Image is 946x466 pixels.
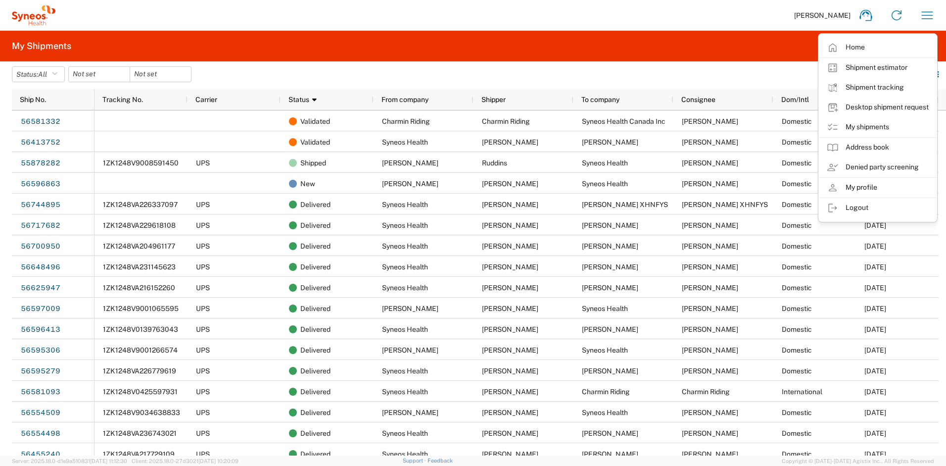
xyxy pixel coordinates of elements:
[864,305,886,312] span: 08/25/2025
[103,221,176,229] span: 1ZK1248VA229618108
[288,96,309,104] span: Status
[300,173,315,194] span: New
[782,409,812,416] span: Domestic
[782,263,812,271] span: Domestic
[103,263,176,271] span: 1ZK1248VA231145623
[103,201,178,208] span: 1ZK1248VA226337097
[782,159,812,167] span: Domestic
[20,343,61,359] a: 56595306
[196,305,210,312] span: UPS
[382,409,438,416] span: Louella Lutchi
[782,221,812,229] span: Domestic
[682,242,738,250] span: Aimee Nguyen
[300,215,331,236] span: Delivered
[102,96,143,104] span: Tracking No.
[864,325,886,333] span: 08/25/2025
[12,66,65,82] button: Status:All
[482,242,538,250] span: Juan Gonzalez
[196,367,210,375] span: UPS
[864,242,886,250] span: 09/03/2025
[482,409,538,416] span: Louella Lutchi
[782,242,812,250] span: Domestic
[20,426,61,442] a: 56554498
[819,157,937,177] a: Denied party screening
[12,458,127,464] span: Server: 2025.18.0-d1e9a510831
[300,319,331,340] span: Delivered
[195,96,217,104] span: Carrier
[782,346,812,354] span: Domestic
[382,305,438,312] span: Lauri Filar
[819,38,937,57] a: Home
[300,277,331,298] span: Delivered
[819,117,937,137] a: My shipments
[682,180,738,188] span: Juan Gonzalez
[103,284,175,292] span: 1ZK1248VA216152260
[582,305,628,312] span: Syneos Health
[819,78,937,98] a: Shipment tracking
[196,242,210,250] span: UPS
[864,409,886,416] span: 08/20/2025
[132,458,238,464] span: Client: 2025.18.0-27d3021
[382,117,430,125] span: Charmin Riding
[20,384,61,400] a: 56581093
[20,259,61,275] a: 56648496
[382,138,428,146] span: Syneos Health
[196,201,210,208] span: UPS
[582,388,630,396] span: Charmin Riding
[300,132,330,153] span: Validated
[682,450,738,458] span: Michael Green
[682,284,738,292] span: Marilyn Roman
[382,284,428,292] span: Syneos Health
[300,444,331,465] span: Delivered
[196,159,210,167] span: UPS
[20,218,61,234] a: 56717682
[681,96,715,104] span: Consignee
[69,67,130,82] input: Not set
[682,429,738,437] span: Louella Lutchi
[300,153,326,173] span: Shipped
[482,367,538,375] span: Juan Gonzalez
[782,457,934,466] span: Copyright © [DATE]-[DATE] Agistix Inc., All Rights Reserved
[782,180,812,188] span: Domestic
[582,450,638,458] span: Michael Green
[300,298,331,319] span: Delivered
[382,242,428,250] span: Syneos Health
[682,159,738,167] span: JuanCarlos Gonzalez
[582,138,638,146] span: Allen DeSena
[582,284,638,292] span: Marilyn Roman
[482,117,530,125] span: Charmin Riding
[300,236,331,257] span: Delivered
[196,409,210,416] span: UPS
[481,96,506,104] span: Shipper
[482,429,538,437] span: Juan Gonzalez
[819,198,937,218] a: Logout
[300,381,331,402] span: Delivered
[300,340,331,361] span: Delivered
[130,67,191,82] input: Not set
[196,263,210,271] span: UPS
[682,117,738,125] span: Shaun Villafana
[382,346,438,354] span: Amanda Eiber
[782,367,812,375] span: Domestic
[682,221,738,229] span: Atreyee Sims
[427,458,453,464] a: Feedback
[196,429,210,437] span: UPS
[582,325,638,333] span: Lauri Filar
[20,114,61,130] a: 56581332
[482,325,538,333] span: Juan Gonzalez
[20,363,61,379] a: 56595279
[103,159,179,167] span: 1ZK1248V9008591450
[582,346,628,354] span: Syneos Health
[38,70,47,78] span: All
[196,388,210,396] span: UPS
[794,11,851,20] span: [PERSON_NAME]
[20,197,61,213] a: 56744895
[582,201,668,208] span: Dawn Sternbach XHNFYS
[196,346,210,354] span: UPS
[300,257,331,277] span: Delivered
[382,388,428,396] span: Syneos Health
[20,301,61,317] a: 56597009
[12,40,71,52] h2: My Shipments
[582,409,628,416] span: Syneos Health
[819,178,937,198] a: My profile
